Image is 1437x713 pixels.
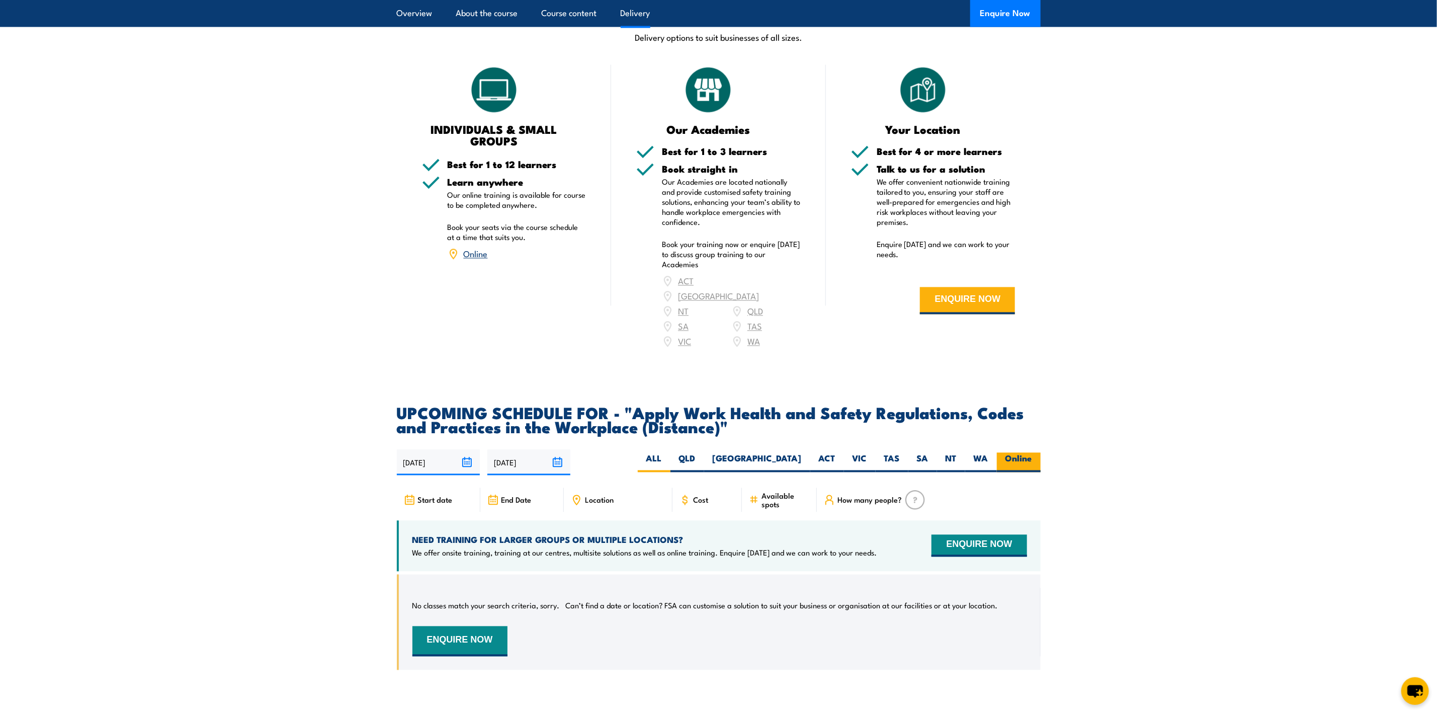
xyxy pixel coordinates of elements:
[670,453,704,472] label: QLD
[877,146,1016,156] h5: Best for 4 or more learners
[937,453,965,472] label: NT
[662,177,801,227] p: Our Academies are located nationally and provide customised safety training solutions, enhancing ...
[422,123,566,146] h3: INDIVIDUALS & SMALL GROUPS
[1401,677,1429,705] button: chat-button
[636,123,781,135] h3: Our Academies
[877,240,1016,260] p: Enquire [DATE] and we can work to your needs.
[418,496,453,504] span: Start date
[694,496,709,504] span: Cost
[397,450,480,476] input: From date
[908,453,937,472] label: SA
[448,177,586,187] h5: Learn anywhere
[448,190,586,210] p: Our online training is available for course to be completed anywhere.
[932,535,1027,557] button: ENQUIRE NOW
[838,496,902,504] span: How many people?
[448,222,586,243] p: Book your seats via the course schedule at a time that suits you.
[397,31,1041,43] p: Delivery options to suit businesses of all sizes.
[412,534,877,545] h4: NEED TRAINING FOR LARGER GROUPS OR MULTIPLE LOCATIONS?
[397,406,1041,434] h2: UPCOMING SCHEDULE FOR - "Apply Work Health and Safety Regulations, Codes and Practices in the Wor...
[662,164,801,174] h5: Book straight in
[876,453,908,472] label: TAS
[844,453,876,472] label: VIC
[965,453,997,472] label: WA
[585,496,614,504] span: Location
[877,177,1016,227] p: We offer convenient nationwide training tailored to you, ensuring your staff are well-prepared fo...
[487,450,570,476] input: To date
[920,287,1015,314] button: ENQUIRE NOW
[412,548,877,558] p: We offer onsite training, training at our centres, multisite solutions as well as online training...
[762,492,810,509] span: Available spots
[566,601,998,611] p: Can’t find a date or location? FSA can customise a solution to suit your business or organisation...
[464,248,488,260] a: Online
[810,453,844,472] label: ACT
[877,164,1016,174] h5: Talk to us for a solution
[448,160,586,169] h5: Best for 1 to 12 learners
[412,601,560,611] p: No classes match your search criteria, sorry.
[997,453,1041,472] label: Online
[412,626,508,657] button: ENQUIRE NOW
[662,146,801,156] h5: Best for 1 to 3 learners
[501,496,532,504] span: End Date
[704,453,810,472] label: [GEOGRAPHIC_DATA]
[851,123,995,135] h3: Your Location
[638,453,670,472] label: ALL
[662,240,801,270] p: Book your training now or enquire [DATE] to discuss group training to our Academies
